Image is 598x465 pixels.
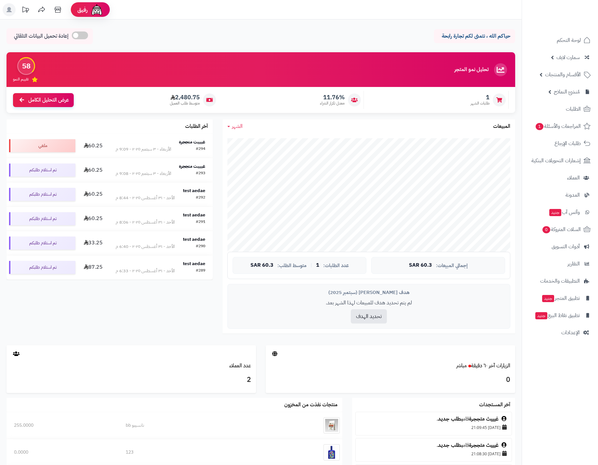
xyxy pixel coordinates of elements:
[77,6,88,14] span: رفيق
[436,263,468,268] span: إجمالي المبيعات:
[116,268,175,274] div: الأحد - ٣١ أغسطس ٢٠٢٥ - 6:33 م
[13,93,74,107] a: عرض التحليل الكامل
[323,263,349,268] span: عدد الطلبات:
[567,259,580,268] span: التقارير
[545,70,581,79] span: الأقسام والمنتجات
[227,123,243,130] a: الشهر
[14,449,111,456] div: 0.0000
[359,423,508,432] div: [DATE] 21:09:45
[535,311,580,320] span: تطبيق نقاط البيع
[90,3,103,16] img: ai-face.png
[179,163,205,170] strong: غيييث متججرة
[526,32,594,48] a: لوحة التحكم
[9,164,75,177] div: تم استلام طلبكم
[284,402,337,408] h3: منتجات نفذت من المخزون
[311,263,312,268] span: |
[233,299,505,307] p: لم يتم تحديد هدف للمبيعات لهذا الشهر بعد.
[554,87,580,96] span: مُنشئ النماذج
[232,122,243,130] span: الشهر
[126,422,265,429] div: نانسيبو bb
[78,182,108,206] td: 60.25
[552,242,580,251] span: أدوات التسويق
[116,243,175,250] div: الأحد - ٣١ أغسطس ٢٠٢٥ - 6:40 م
[542,225,581,234] span: السلات المتروكة
[324,444,340,460] img: 123
[183,236,205,243] strong: test aedae
[9,188,75,201] div: تم استلام طلبكم
[439,32,510,40] p: حياكم الله ، نتمنى لكم تجارة رابحة
[14,422,111,429] div: 255.0000
[9,139,75,152] div: ملغي
[196,146,205,153] div: #294
[566,104,581,114] span: الطلبات
[541,294,580,303] span: تطبيق المتجر
[196,268,205,274] div: #289
[454,67,489,73] h3: تحليل نمو المتجر
[196,243,205,250] div: #290
[479,402,510,408] h3: آخر المستجدات
[116,146,171,153] div: الأربعاء - ٣ سبتمبر ٢٠٢٥ - 9:09 م
[526,204,594,220] a: وآتس آبجديد
[13,77,29,82] span: تقييم النمو
[536,123,543,130] span: 1
[471,94,490,101] span: 1
[409,263,432,268] span: 60.3 SAR
[320,94,345,101] span: 11.76%
[116,170,171,177] div: الأربعاء - ٣ سبتمبر ٢٠٢٥ - 9:08 م
[9,212,75,225] div: تم استلام طلبكم
[9,261,75,274] div: تم استلام طلبكم
[170,94,200,101] span: 2,480.75
[179,139,205,145] strong: غيييث متججرة
[469,441,499,449] a: غيييث متججرة
[126,449,265,456] div: 123
[438,415,463,423] a: بطلب جديد
[526,256,594,272] a: التقارير
[196,219,205,226] div: #291
[196,170,205,177] div: #293
[78,207,108,231] td: 60.25
[183,212,205,218] strong: test aedae
[359,415,508,423] div: قام .
[196,195,205,201] div: #292
[526,187,594,203] a: المدونة
[78,255,108,279] td: 87.25
[250,263,274,268] span: 60.3 SAR
[540,276,580,286] span: التطبيقات والخدمات
[17,3,33,18] a: تحديثات المنصة
[526,153,594,168] a: إشعارات التحويلات البنكية
[185,124,208,129] h3: آخر الطلبات
[233,289,505,296] div: هدف [PERSON_NAME] (سبتمبر 2025)
[359,442,508,449] div: قام .
[561,328,580,337] span: الإعدادات
[567,173,580,182] span: العملاء
[469,415,499,423] a: غيييث متججرة
[438,441,463,449] a: بطلب جديد
[526,290,594,306] a: تطبيق المتجرجديد
[493,124,510,129] h3: المبيعات
[316,263,319,268] span: 1
[9,237,75,250] div: تم استلام طلبكم
[526,273,594,289] a: التطبيقات والخدمات
[549,208,580,217] span: وآتس آب
[14,32,69,40] span: إعادة تحميل البيانات التلقائي
[78,158,108,182] td: 60.25
[554,18,592,31] img: logo-2.png
[320,101,345,106] span: معدل تكرار الشراء
[556,53,580,62] span: سمارت لايف
[535,122,581,131] span: المراجعات والأسئلة
[28,96,69,104] span: عرض التحليل الكامل
[526,308,594,323] a: تطبيق نقاط البيعجديد
[359,449,508,458] div: [DATE] 21:08:30
[229,362,251,370] a: عدد العملاء
[11,374,251,385] h3: 2
[116,219,175,226] div: الأحد - ٣١ أغسطس ٢٠٢٥ - 8:06 م
[456,362,467,370] small: مباشر
[566,190,580,200] span: المدونة
[78,134,108,158] td: 60.25
[526,222,594,237] a: السلات المتروكة0
[557,36,581,45] span: لوحة التحكم
[277,263,307,268] span: متوسط الطلب:
[526,170,594,186] a: العملاء
[526,136,594,151] a: طلبات الإرجاع
[526,118,594,134] a: المراجعات والأسئلة1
